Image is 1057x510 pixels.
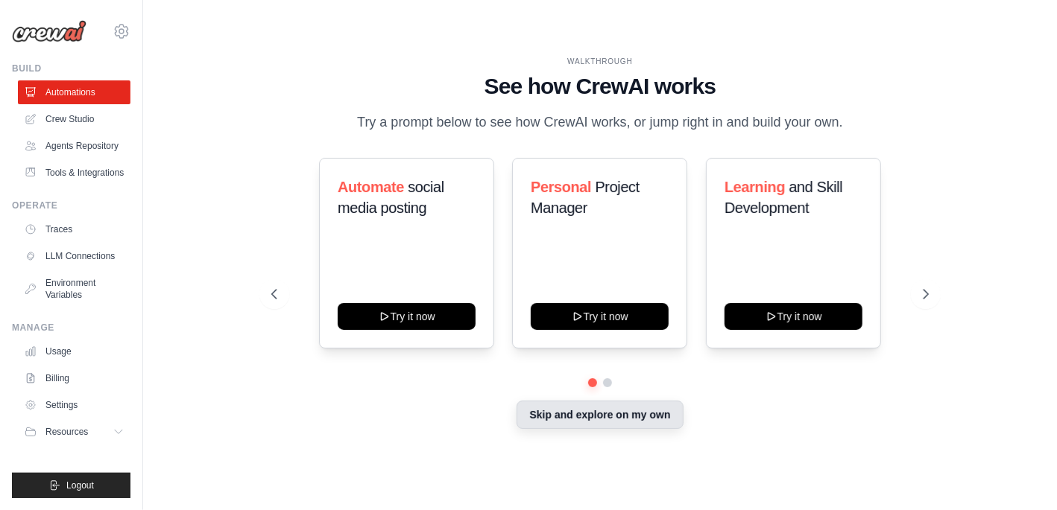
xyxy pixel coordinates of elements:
[271,73,929,100] h1: See how CrewAI works
[12,20,86,42] img: Logo
[725,179,785,195] span: Learning
[725,303,862,330] button: Try it now
[12,473,130,498] button: Logout
[725,179,842,216] span: and Skill Development
[12,322,130,334] div: Manage
[18,80,130,104] a: Automations
[338,179,444,216] span: social media posting
[18,161,130,185] a: Tools & Integrations
[350,112,851,133] p: Try a prompt below to see how CrewAI works, or jump right in and build your own.
[271,56,929,67] div: WALKTHROUGH
[18,271,130,307] a: Environment Variables
[517,401,683,429] button: Skip and explore on my own
[531,303,669,330] button: Try it now
[12,200,130,211] div: Operate
[18,134,130,158] a: Agents Repository
[531,179,640,216] span: Project Manager
[18,217,130,241] a: Traces
[12,63,130,74] div: Build
[18,420,130,444] button: Resources
[66,479,94,491] span: Logout
[18,244,130,268] a: LLM Connections
[338,179,404,195] span: Automate
[45,426,88,438] span: Resources
[18,107,130,131] a: Crew Studio
[18,366,130,390] a: Billing
[18,393,130,417] a: Settings
[338,303,476,330] button: Try it now
[18,340,130,363] a: Usage
[531,179,591,195] span: Personal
